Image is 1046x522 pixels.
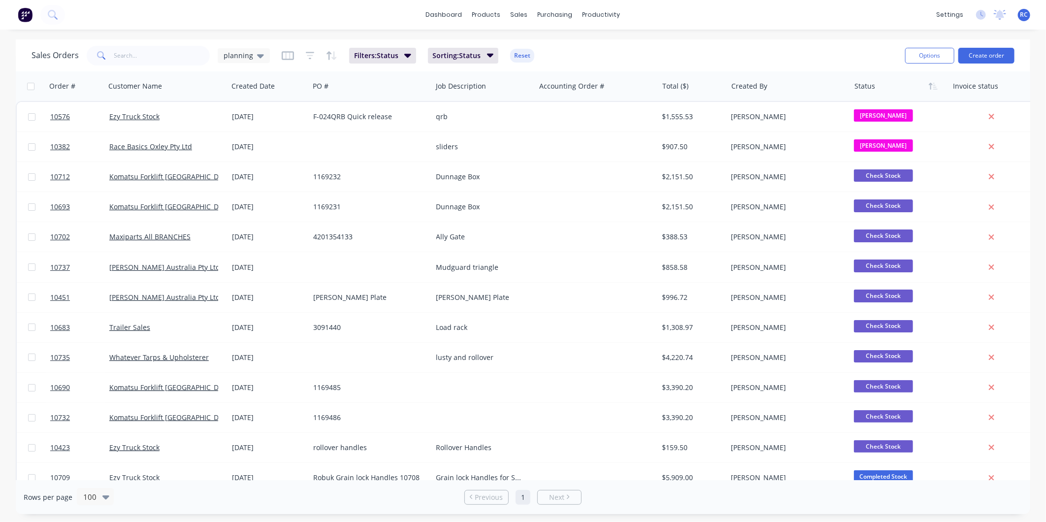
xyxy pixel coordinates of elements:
span: 10451 [50,293,70,302]
div: [PERSON_NAME] [731,293,840,302]
span: 10576 [50,112,70,122]
span: 10709 [50,473,70,483]
span: 10693 [50,202,70,212]
div: Dunnage Box [436,202,527,212]
div: [PERSON_NAME] [731,202,840,212]
div: 1169485 [313,383,423,392]
a: Race Basics Oxley Pty Ltd [109,142,192,151]
div: rollover handles [313,443,423,453]
div: Accounting Order # [539,81,604,91]
span: 10735 [50,353,70,362]
button: Create order [958,48,1014,64]
span: Check Stock [854,169,913,182]
div: [DATE] [232,353,305,362]
button: Options [905,48,954,64]
div: [PERSON_NAME] [731,473,840,483]
div: [PERSON_NAME] [731,323,840,332]
div: [DATE] [232,293,305,302]
div: [PERSON_NAME] [731,262,840,272]
span: [PERSON_NAME] [854,139,913,152]
a: [PERSON_NAME] Australia Pty Ltd [109,293,220,302]
div: PO # [313,81,328,91]
button: Sorting:Status [428,48,499,64]
div: products [467,7,506,22]
a: 10451 [50,283,109,312]
div: $4,220.74 [662,353,720,362]
div: [PERSON_NAME] [731,353,840,362]
div: Load rack [436,323,527,332]
a: Ezy Truck Stock [109,112,160,121]
a: Komatsu Forklift [GEOGRAPHIC_DATA] [109,202,233,211]
span: Check Stock [854,410,913,423]
a: Ezy Truck Stock [109,473,160,482]
div: [DATE] [232,202,305,212]
span: Check Stock [854,290,913,302]
div: sales [506,7,533,22]
a: 10702 [50,222,109,252]
span: Check Stock [854,380,913,392]
span: Check Stock [854,229,913,242]
a: 10683 [50,313,109,342]
a: 10712 [50,162,109,192]
div: [DATE] [232,383,305,392]
div: Rollover Handles [436,443,527,453]
div: $5,909.00 [662,473,720,483]
div: $388.53 [662,232,720,242]
span: 10737 [50,262,70,272]
span: Filters: Status [354,51,398,61]
a: Ezy Truck Stock [109,443,160,452]
span: 10732 [50,413,70,423]
a: Komatsu Forklift [GEOGRAPHIC_DATA] [109,172,233,181]
div: Ally Gate [436,232,527,242]
a: Next page [538,492,581,502]
div: [DATE] [232,112,305,122]
a: Komatsu Forklift [GEOGRAPHIC_DATA] [109,413,233,422]
a: 10737 [50,253,109,282]
span: 10702 [50,232,70,242]
a: 10693 [50,192,109,222]
div: Order # [49,81,75,91]
div: [PERSON_NAME] [731,112,840,122]
span: Completed Stock [854,470,913,483]
span: Check Stock [854,320,913,332]
span: Sorting: Status [433,51,481,61]
input: Search... [114,46,210,65]
a: Page 1 is your current page [516,490,530,505]
div: Mudguard triangle [436,262,527,272]
div: $3,390.20 [662,413,720,423]
div: $159.50 [662,443,720,453]
div: [DATE] [232,413,305,423]
div: [DATE] [232,262,305,272]
div: [DATE] [232,473,305,483]
span: 10382 [50,142,70,152]
div: productivity [578,7,625,22]
div: [PERSON_NAME] [731,413,840,423]
a: [PERSON_NAME] Australia Pty Ltd [109,262,220,272]
div: Created By [731,81,767,91]
a: Maxiparts All BRANCHES [109,232,191,241]
a: Trailer Sales [109,323,150,332]
div: [PERSON_NAME] [731,443,840,453]
span: planning [224,50,253,61]
div: [DATE] [232,142,305,152]
span: [PERSON_NAME] [854,109,913,122]
div: $2,151.50 [662,202,720,212]
span: Check Stock [854,260,913,272]
div: Dunnage Box [436,172,527,182]
div: [PERSON_NAME] [731,383,840,392]
a: dashboard [421,7,467,22]
div: [PERSON_NAME] [731,172,840,182]
div: qrb [436,112,527,122]
span: 10423 [50,443,70,453]
span: Previous [475,492,503,502]
div: Total ($) [662,81,688,91]
a: Komatsu Forklift [GEOGRAPHIC_DATA] [109,383,233,392]
div: [DATE] [232,172,305,182]
div: [PERSON_NAME] [731,232,840,242]
div: [PERSON_NAME] Plate [313,293,423,302]
div: Robuk Grain lock Handles 10708 [313,473,423,483]
div: Customer Name [108,81,162,91]
div: [DATE] [232,232,305,242]
div: lusty and rollover [436,353,527,362]
div: $2,151.50 [662,172,720,182]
